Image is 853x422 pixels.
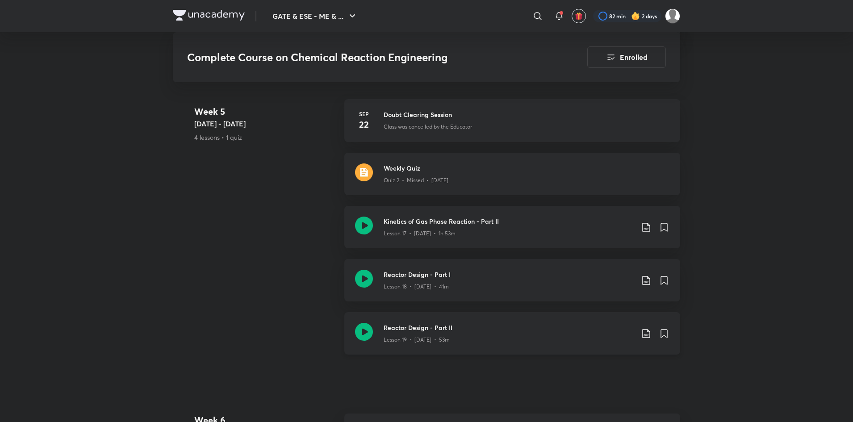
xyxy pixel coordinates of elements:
h4: 22 [355,118,373,131]
img: quiz [355,163,373,181]
button: GATE & ESE - ME & ... [267,7,363,25]
img: Company Logo [173,10,245,21]
img: streak [631,12,640,21]
a: Reactor Design - Part ILesson 18 • [DATE] • 41m [344,259,680,312]
h6: Sep [355,110,373,118]
h5: [DATE] - [DATE] [194,118,337,129]
p: 4 lessons • 1 quiz [194,133,337,142]
a: Company Logo [173,10,245,23]
h3: Reactor Design - Part I [384,270,634,279]
a: Kinetics of Gas Phase Reaction - Part IILesson 17 • [DATE] • 1h 53m [344,206,680,259]
a: Sep22Doubt Clearing SessionClass was cancelled by the Educator [344,99,680,153]
p: Lesson 17 • [DATE] • 1h 53m [384,230,456,238]
h3: Reactor Design - Part II [384,323,634,332]
a: Reactor Design - Part IILesson 19 • [DATE] • 53m [344,312,680,365]
p: Lesson 18 • [DATE] • 41m [384,283,449,291]
h4: Week 5 [194,105,337,118]
h3: Complete Course on Chemical Reaction Engineering [187,51,537,64]
button: avatar [572,9,586,23]
h3: Doubt Clearing Session [384,110,669,119]
p: Class was cancelled by the Educator [384,123,472,131]
a: quizWeekly QuizQuiz 2 • Missed • [DATE] [344,153,680,206]
button: Enrolled [587,46,666,68]
h3: Kinetics of Gas Phase Reaction - Part II [384,217,634,226]
p: Lesson 19 • [DATE] • 53m [384,336,450,344]
p: Quiz 2 • Missed • [DATE] [384,176,448,184]
img: avatar [575,12,583,20]
h3: Weekly Quiz [384,163,669,173]
img: Prakhar Mishra [665,8,680,24]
